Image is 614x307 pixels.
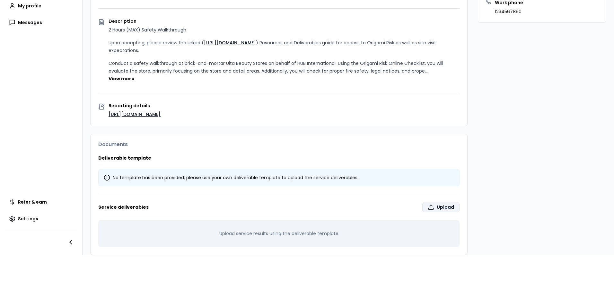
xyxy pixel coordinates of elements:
div: No template has been provided; please use your own deliverable template to upload the service del... [104,174,454,181]
a: Refer & earn [5,196,77,208]
label: Upload [422,202,460,212]
p: 1234567890 [495,8,523,15]
p: Description [109,19,460,23]
span: Messages [18,19,42,26]
h3: Documents [98,142,460,147]
a: [URL][DOMAIN_NAME] [204,39,256,46]
p: 2 Hours (MAX) Safety Walkthrough [109,26,460,34]
button: View more [109,75,135,82]
p: Upon accepting, please review the linked ( ) Resources and Deliverables guide for access to Origa... [109,39,460,54]
a: Settings [5,212,77,225]
div: Upload service results using the deliverable template [98,220,460,247]
p: Conduct a safety walkthrough at brick-and-mortar Ulta Beauty Stores on behalf of HUB Internationa... [109,59,460,75]
span: Refer & earn [18,199,47,205]
h3: Deliverable template [98,155,460,161]
p: Reporting details [109,103,460,108]
a: Messages [5,16,77,29]
span: Settings [18,215,38,222]
a: [URL][DOMAIN_NAME] [109,111,161,118]
h3: Service deliverables [98,202,460,212]
span: My profile [18,3,41,9]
